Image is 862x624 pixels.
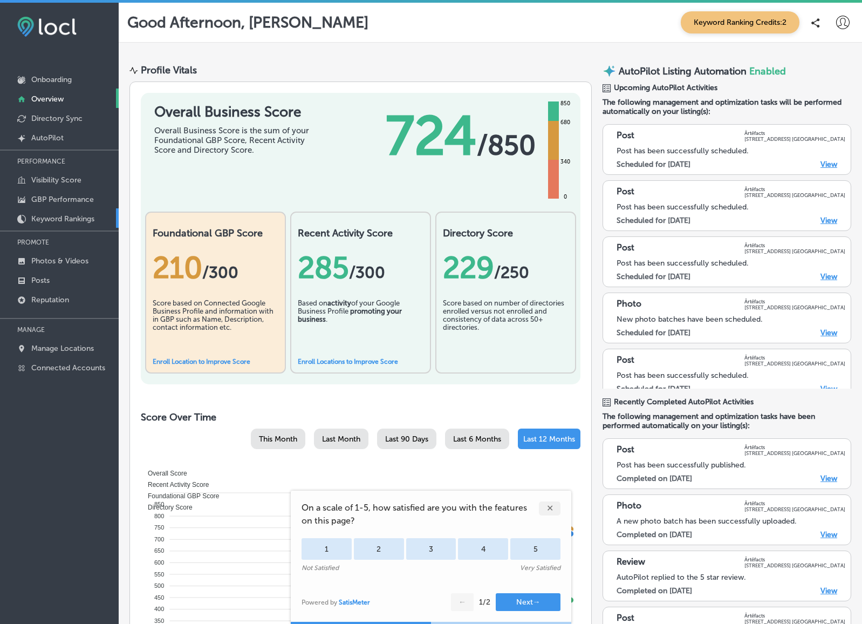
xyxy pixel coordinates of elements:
[31,175,81,185] p: Visibility Score
[558,99,572,108] div: 850
[617,444,634,456] p: Post
[617,355,634,367] p: Post
[744,304,845,310] p: [STREET_ADDRESS] [GEOGRAPHIC_DATA]
[744,444,845,450] p: Ärtêfacts
[153,227,278,239] h2: Foundational GBP Score
[154,594,164,601] tspan: 450
[154,126,316,155] div: Overall Business Score is the sum of your Foundational GBP Score, Recent Activity Score and Direc...
[558,118,572,127] div: 680
[17,17,77,37] img: fda3e92497d09a02dc62c9cd864e3231.png
[298,358,398,365] a: Enroll Locations to Improve Score
[617,474,692,483] label: Completed on [DATE]
[154,547,164,554] tspan: 650
[617,146,845,155] div: Post has been successfully scheduled.
[202,263,238,282] span: / 300
[820,474,837,483] a: View
[451,593,474,611] button: ←
[31,363,105,372] p: Connected Accounts
[617,130,634,142] p: Post
[744,186,845,192] p: Ärtêfacts
[31,75,72,84] p: Onboarding
[298,307,402,323] b: promoting your business
[617,371,845,380] div: Post has been successfully scheduled.
[744,361,845,367] p: [STREET_ADDRESS] [GEOGRAPHIC_DATA]
[744,192,845,198] p: [STREET_ADDRESS] [GEOGRAPHIC_DATA]
[617,160,690,169] label: Scheduled for [DATE]
[443,299,569,353] div: Score based on number of directories enrolled versus not enrolled and consistency of data across ...
[386,104,477,168] span: 724
[349,263,385,282] span: /300
[406,538,456,560] div: 3
[31,295,69,304] p: Reputation
[31,276,50,285] p: Posts
[453,435,501,444] span: Last 6 Months
[298,299,423,353] div: Based on of your Google Business Profile .
[443,250,569,286] div: 229
[302,538,352,560] div: 1
[614,397,754,406] span: Recently Completed AutoPilot Activities
[154,606,164,612] tspan: 400
[619,65,747,77] p: AutoPilot Listing Automation
[510,538,560,560] div: 5
[744,355,845,361] p: Ärtêfacts
[479,598,490,607] div: 1 / 2
[154,571,164,578] tspan: 550
[617,517,845,526] div: A new photo batch has been successfully uploaded.
[153,299,278,353] div: Score based on Connected Google Business Profile and information with in GBP such as Name, Descri...
[617,460,845,470] div: Post has been successfully published.
[744,450,845,456] p: [STREET_ADDRESS] [GEOGRAPHIC_DATA]
[603,412,851,430] span: The following management and optimization tasks have been performed automatically on your listing...
[154,559,164,566] tspan: 600
[820,384,837,394] a: View
[31,114,83,123] p: Directory Sync
[558,158,572,166] div: 340
[744,562,845,568] p: [STREET_ADDRESS] [GEOGRAPHIC_DATA]
[744,299,845,304] p: Ärtêfacts
[744,242,845,248] p: Ärtêfacts
[820,586,837,595] a: View
[31,214,94,223] p: Keyword Rankings
[31,195,94,204] p: GBP Performance
[154,582,164,589] tspan: 500
[458,538,508,560] div: 4
[31,344,94,353] p: Manage Locations
[617,242,634,254] p: Post
[443,227,569,239] h2: Directory Score
[322,435,360,444] span: Last Month
[140,492,220,500] span: Foundational GBP Score
[744,248,845,254] p: [STREET_ADDRESS] [GEOGRAPHIC_DATA]
[339,599,370,606] a: SatisMeter
[154,524,164,531] tspan: 750
[744,506,845,512] p: [STREET_ADDRESS] [GEOGRAPHIC_DATA]
[744,500,845,506] p: Ärtêfacts
[617,530,692,539] label: Completed on [DATE]
[298,250,423,286] div: 285
[31,256,88,266] p: Photos & Videos
[617,299,641,310] p: Photo
[153,250,278,286] div: 210
[31,94,64,104] p: Overview
[31,133,64,143] p: AutoPilot
[154,501,164,507] tspan: 850
[494,263,529,282] span: /250
[154,104,316,120] h1: Overall Business Score
[520,564,560,572] div: Very Satisfied
[617,186,634,198] p: Post
[603,98,851,116] span: The following management and optimization tasks will be performed automatically on your listing(s):
[302,501,539,527] span: On a scale of 1-5, how satisfied are you with the features on this page?
[820,216,837,225] a: View
[302,564,339,572] div: Not Satisfied
[749,65,786,77] span: Enabled
[617,384,690,394] label: Scheduled for [DATE]
[744,557,845,562] p: Ärtêfacts
[327,299,351,307] b: activity
[820,272,837,281] a: View
[617,573,845,582] div: AutoPilot replied to the 5 star review.
[127,13,368,31] p: Good Afternoon, [PERSON_NAME]
[617,216,690,225] label: Scheduled for [DATE]
[744,130,845,136] p: Ärtêfacts
[617,202,845,212] div: Post has been successfully scheduled.
[820,530,837,539] a: View
[141,64,197,76] div: Profile Vitals
[617,259,845,268] div: Post has been successfully scheduled.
